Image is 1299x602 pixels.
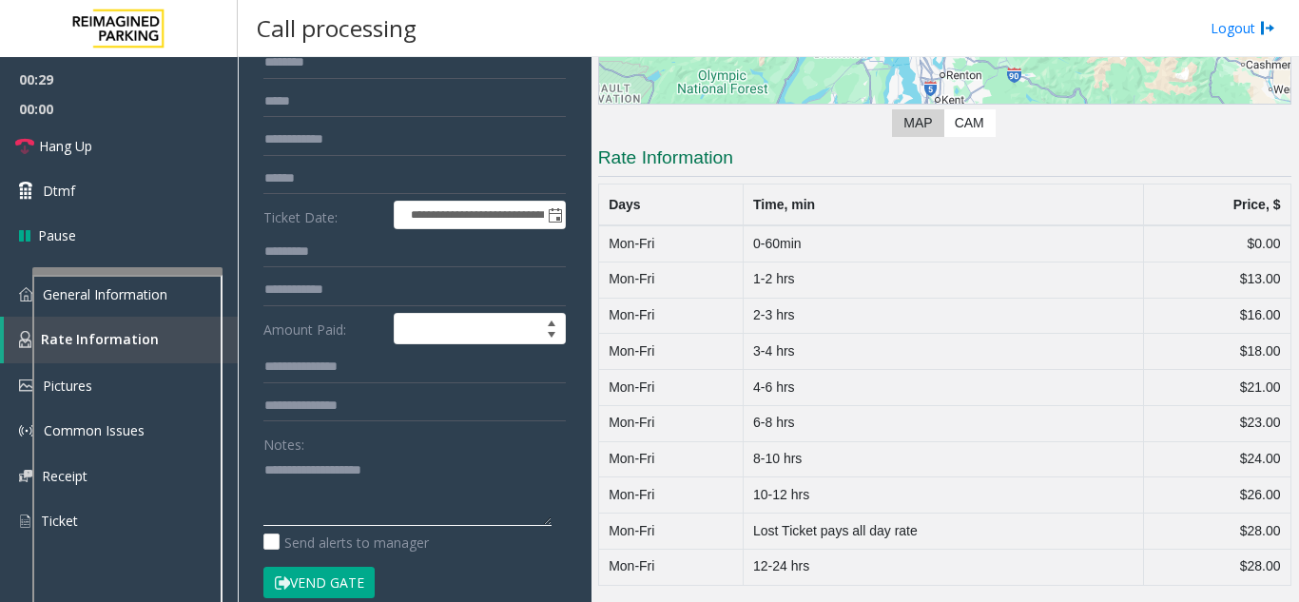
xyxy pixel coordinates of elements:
[1143,298,1290,334] td: $16.00
[743,405,1143,441] td: 6-8 hrs
[1143,370,1290,406] td: $21.00
[1143,405,1290,441] td: $23.00
[598,549,743,585] td: Mon-Fri
[38,225,76,245] span: Pause
[247,5,426,51] h3: Call processing
[743,477,1143,514] td: 10-12 hrs
[1143,225,1290,262] td: $0.00
[1143,514,1290,550] td: $28.00
[743,549,1143,585] td: 12-24 hrs
[1143,441,1290,477] td: $24.00
[4,317,238,363] a: Rate Information
[743,262,1143,298] td: 1-2 hrs
[598,370,743,406] td: Mon-Fri
[259,313,389,345] label: Amount Paid:
[19,331,31,348] img: 'icon'
[598,262,743,298] td: Mon-Fri
[743,334,1143,370] td: 3-4 hrs
[598,514,743,550] td: Mon-Fri
[598,334,743,370] td: Mon-Fri
[598,405,743,441] td: Mon-Fri
[19,513,31,530] img: 'icon'
[19,423,34,438] img: 'icon'
[1211,18,1275,38] a: Logout
[263,428,304,455] label: Notes:
[263,567,375,599] button: Vend Gate
[598,146,1291,177] h3: Rate Information
[743,370,1143,406] td: 4-6 hrs
[743,514,1143,550] td: Lost Ticket pays all day rate
[743,441,1143,477] td: 8-10 hrs
[39,136,92,156] span: Hang Up
[743,298,1143,334] td: 2-3 hrs
[1143,549,1290,585] td: $28.00
[1143,262,1290,298] td: $13.00
[598,298,743,334] td: Mon-Fri
[19,470,32,482] img: 'icon'
[538,329,565,344] span: Decrease value
[19,287,33,301] img: 'icon'
[538,314,565,329] span: Increase value
[1143,184,1290,226] th: Price, $
[1143,477,1290,514] td: $26.00
[943,109,996,137] label: CAM
[598,184,743,226] th: Days
[743,225,1143,262] td: 0-60min
[544,202,565,228] span: Toggle popup
[43,181,75,201] span: Dtmf
[892,109,943,137] label: Map
[19,379,33,392] img: 'icon'
[598,477,743,514] td: Mon-Fri
[598,225,743,262] td: Mon-Fri
[259,201,389,229] label: Ticket Date:
[1260,18,1275,38] img: logout
[263,533,429,553] label: Send alerts to manager
[1143,334,1290,370] td: $18.00
[598,441,743,477] td: Mon-Fri
[743,184,1143,226] th: Time, min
